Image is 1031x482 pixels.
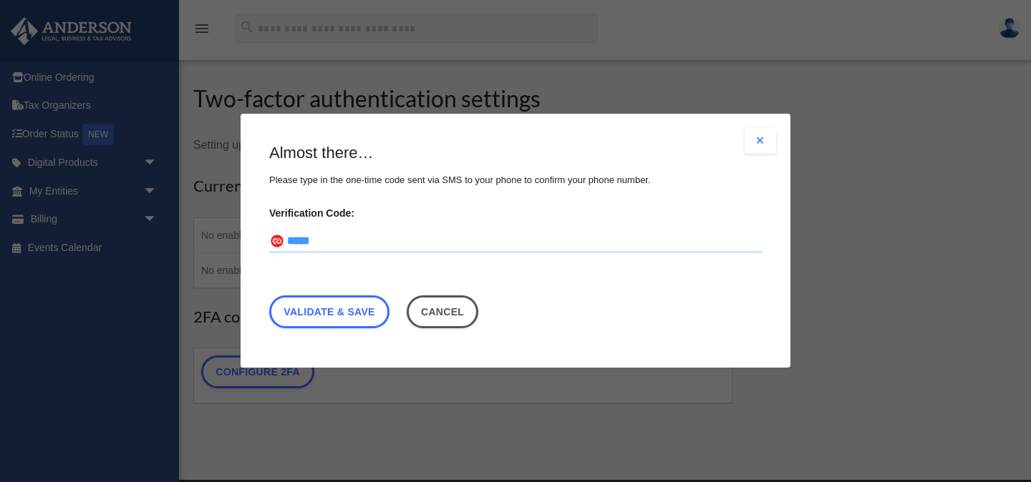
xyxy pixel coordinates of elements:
[745,128,776,154] button: Close modal
[269,203,762,223] label: Verification Code:
[407,296,479,329] button: Close this dialog window
[269,231,762,254] input: Verification Code:
[269,296,389,329] a: Validate & Save
[269,142,762,164] h3: Almost there…
[269,172,762,189] p: Please type in the one-time code sent via SMS to your phone to confirm your phone number.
